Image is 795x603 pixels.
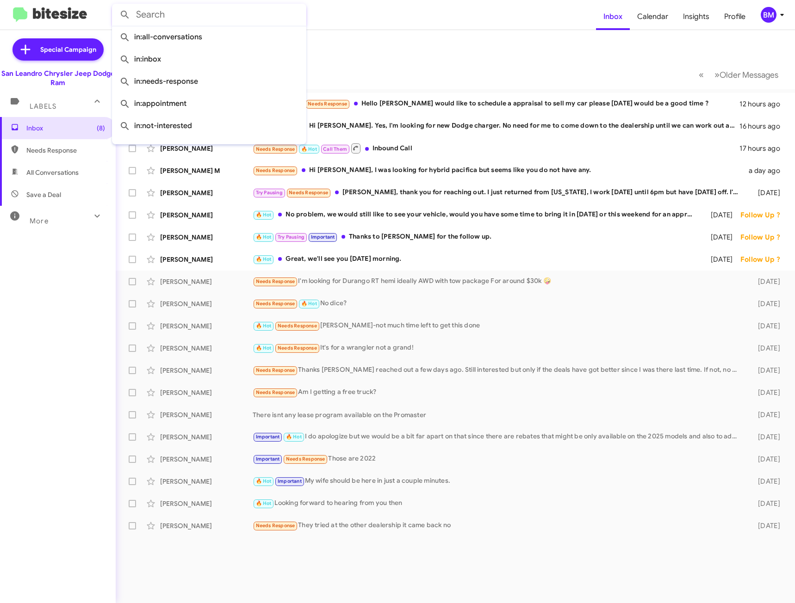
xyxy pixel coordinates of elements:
span: 🔥 Hot [301,146,317,152]
span: Needs Response [256,167,295,173]
span: 🔥 Hot [256,500,272,506]
nav: Page navigation example [694,65,784,84]
div: Hi [PERSON_NAME], I was looking for hybrid pacifica but seems like you do not have any. [253,165,745,176]
div: I do apologize but we would be a bit far apart on that since there are rebates that might be only... [253,431,745,442]
span: Needs Response [308,101,347,107]
span: Needs Response [256,367,295,373]
div: 17 hours ago [739,144,788,153]
div: [DATE] [745,388,788,397]
div: [DATE] [745,188,788,197]
div: [PERSON_NAME] [160,521,253,530]
div: [DATE] [745,499,788,508]
div: No dice? [253,298,745,309]
span: Needs Response [26,146,105,155]
span: (8) [97,123,105,133]
span: Special Campaign [40,45,96,54]
button: Previous [693,65,709,84]
div: [PERSON_NAME] [160,410,253,419]
a: Special Campaign [12,38,104,61]
div: [PERSON_NAME] [160,299,253,308]
div: [DATE] [745,366,788,375]
div: Hello [PERSON_NAME] would like to schedule a appraisal to sell my car please [DATE] would be a go... [253,98,739,109]
span: in:sold-verified [119,137,299,159]
span: Try Pausing [278,234,304,240]
div: 16 hours ago [739,122,788,131]
input: Search [112,4,306,26]
div: [DATE] [745,521,788,530]
button: BM [753,7,785,23]
div: [DATE] [701,255,740,264]
div: [DATE] [745,432,788,442]
div: Looking forward to hearing from you then [253,498,745,509]
span: Needs Response [278,323,317,329]
div: They tried at the other dealership it came back no [253,520,745,531]
a: Insights [676,3,717,30]
span: Save a Deal [26,190,61,199]
div: [PERSON_NAME] [160,321,253,331]
a: Calendar [630,3,676,30]
div: [PERSON_NAME] [160,344,253,353]
div: [PERSON_NAME] [160,432,253,442]
div: Great, we'll see you [DATE] morning. [253,254,701,265]
div: There isnt any lease program available on the Promaster [253,410,745,419]
span: All Conversations [26,168,79,177]
div: Follow Up ? [740,233,788,242]
div: Those are 2022 [253,454,745,464]
a: Profile [717,3,753,30]
div: Hi [PERSON_NAME]. Yes, I'm looking for new Dodge charger. No need for me to come down to the deal... [253,121,739,131]
div: 12 hours ago [739,99,788,109]
span: Labels [30,102,56,111]
div: [PERSON_NAME] [160,144,253,153]
span: Older Messages [720,70,778,80]
span: 🔥 Hot [256,345,272,351]
div: [PERSON_NAME] [160,366,253,375]
span: 🔥 Hot [256,323,272,329]
span: Needs Response [286,456,325,462]
div: [PERSON_NAME] M [160,166,253,175]
div: [PERSON_NAME] [160,255,253,264]
div: [PERSON_NAME] [160,210,253,220]
div: [DATE] [745,321,788,331]
span: 🔥 Hot [286,434,302,440]
div: Thanks [PERSON_NAME] reached out a few days ago. Still interested but only if the deals have got ... [253,365,745,375]
span: » [714,69,720,80]
span: Needs Response [256,389,295,395]
span: Important [278,478,302,484]
div: My wife should be here in just a couple minutes. [253,476,745,486]
div: [DATE] [701,210,740,220]
span: Important [256,434,280,440]
div: a day ago [745,166,788,175]
a: Inbox [596,3,630,30]
span: 🔥 Hot [256,478,272,484]
div: [PERSON_NAME] [160,233,253,242]
div: [DATE] [745,410,788,419]
div: [PERSON_NAME] [160,188,253,197]
span: Try Pausing [256,190,283,196]
span: 🔥 Hot [301,301,317,307]
span: in:inbox [119,48,299,70]
div: [PERSON_NAME] [160,499,253,508]
span: Call Them [323,146,347,152]
div: [PERSON_NAME] [160,388,253,397]
div: [PERSON_NAME] [160,455,253,464]
span: Needs Response [278,345,317,351]
div: Inbound Call [253,142,739,154]
span: in:needs-response [119,70,299,92]
div: Follow Up ? [740,255,788,264]
span: Important [311,234,335,240]
div: I'm looking for Durango RT hemi ideally AWD with tow package For around $30k 🤪 [253,276,745,287]
div: Am I getting a free truck? [253,387,745,398]
div: Thanks to [PERSON_NAME] for the follow up. [253,232,701,242]
div: Follow Up ? [740,210,788,220]
span: Inbox [26,123,105,133]
span: Needs Response [256,146,295,152]
span: Needs Response [256,301,295,307]
span: Important [256,456,280,462]
span: Needs Response [256,278,295,284]
span: in:not-interested [119,115,299,137]
div: [DATE] [745,299,788,308]
span: 🔥 Hot [256,234,272,240]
